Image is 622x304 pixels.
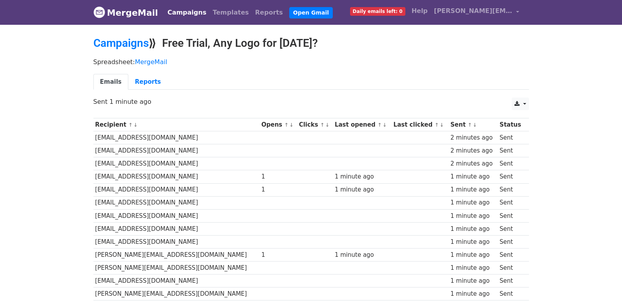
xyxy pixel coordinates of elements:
div: 1 minute ago [335,172,390,181]
td: Sent [498,196,525,209]
div: 1 minute ago [451,276,496,286]
a: ↓ [325,122,330,128]
td: Sent [498,275,525,287]
div: 1 minute ago [335,251,390,260]
a: ↑ [320,122,325,128]
td: Sent [498,235,525,248]
td: Sent [498,131,525,144]
th: Last opened [333,118,392,131]
h2: ⟫ Free Trial, Any Logo for [DATE]? [93,37,529,50]
td: [EMAIL_ADDRESS][DOMAIN_NAME] [93,209,260,222]
a: Daily emails left: 0 [347,3,409,19]
p: Spreadsheet: [93,58,529,66]
a: ↓ [133,122,138,128]
a: ↓ [473,122,477,128]
a: Emails [93,74,128,90]
a: ↑ [378,122,382,128]
th: Clicks [297,118,333,131]
img: MergeMail logo [93,6,105,18]
a: Campaigns [93,37,149,50]
div: 1 minute ago [451,263,496,273]
a: ↑ [285,122,289,128]
a: Help [409,3,431,19]
div: 1 [261,172,295,181]
td: [EMAIL_ADDRESS][DOMAIN_NAME] [93,183,260,196]
div: 1 minute ago [451,212,496,221]
a: ↑ [128,122,133,128]
a: Templates [210,5,252,20]
a: ↓ [383,122,387,128]
span: Daily emails left: 0 [350,7,405,16]
p: Sent 1 minute ago [93,98,529,106]
td: Sent [498,170,525,183]
td: [PERSON_NAME][EMAIL_ADDRESS][DOMAIN_NAME] [93,262,260,275]
a: ↑ [468,122,472,128]
a: MergeMail [93,4,158,21]
td: Sent [498,183,525,196]
span: [PERSON_NAME][EMAIL_ADDRESS][DOMAIN_NAME] [434,6,513,16]
th: Recipient [93,118,260,131]
td: [EMAIL_ADDRESS][DOMAIN_NAME] [93,235,260,248]
td: [PERSON_NAME][EMAIL_ADDRESS][DOMAIN_NAME] [93,249,260,262]
a: Reports [128,74,168,90]
div: 1 minute ago [451,289,496,298]
td: [EMAIL_ADDRESS][DOMAIN_NAME] [93,144,260,157]
td: [EMAIL_ADDRESS][DOMAIN_NAME] [93,222,260,235]
th: Sent [449,118,498,131]
a: ↓ [440,122,444,128]
div: 2 minutes ago [451,146,496,155]
div: 1 minute ago [451,251,496,260]
div: 1 minute ago [335,185,390,194]
td: Sent [498,144,525,157]
div: 1 minute ago [451,172,496,181]
td: Sent [498,222,525,235]
td: Sent [498,262,525,275]
a: ↓ [289,122,294,128]
div: 1 [261,185,295,194]
td: Sent [498,287,525,300]
td: [EMAIL_ADDRESS][DOMAIN_NAME] [93,157,260,170]
td: Sent [498,209,525,222]
td: Sent [498,249,525,262]
div: 2 minutes ago [451,133,496,142]
td: [EMAIL_ADDRESS][DOMAIN_NAME] [93,170,260,183]
div: 1 minute ago [451,185,496,194]
div: 1 minute ago [451,198,496,207]
div: 1 [261,251,295,260]
div: 2 minutes ago [451,159,496,168]
td: [PERSON_NAME][EMAIL_ADDRESS][DOMAIN_NAME] [93,287,260,300]
a: Campaigns [164,5,210,20]
a: Reports [252,5,286,20]
td: [EMAIL_ADDRESS][DOMAIN_NAME] [93,275,260,287]
th: Status [498,118,525,131]
td: [EMAIL_ADDRESS][DOMAIN_NAME] [93,131,260,144]
a: MergeMail [135,58,167,66]
th: Last clicked [392,118,449,131]
a: Open Gmail [289,7,333,18]
div: 1 minute ago [451,238,496,247]
div: 1 minute ago [451,225,496,234]
a: [PERSON_NAME][EMAIL_ADDRESS][DOMAIN_NAME] [431,3,523,22]
a: ↑ [434,122,439,128]
td: [EMAIL_ADDRESS][DOMAIN_NAME] [93,196,260,209]
th: Opens [259,118,297,131]
td: Sent [498,157,525,170]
